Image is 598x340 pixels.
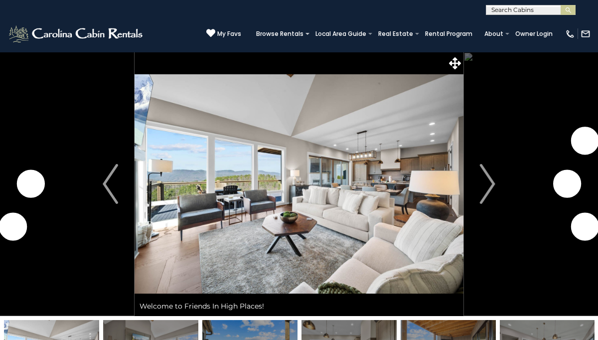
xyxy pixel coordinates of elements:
[103,164,118,204] img: arrow
[510,27,558,41] a: Owner Login
[420,27,477,41] a: Rental Program
[135,296,463,316] div: Welcome to Friends In High Places!
[479,27,508,41] a: About
[251,27,308,41] a: Browse Rentals
[565,29,575,39] img: phone-regular-white.png
[373,27,418,41] a: Real Estate
[7,24,146,44] img: White-1-2.png
[480,164,495,204] img: arrow
[581,29,591,39] img: mail-regular-white.png
[217,29,241,38] span: My Favs
[86,52,135,316] button: Previous
[310,27,371,41] a: Local Area Guide
[463,52,512,316] button: Next
[206,28,241,39] a: My Favs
